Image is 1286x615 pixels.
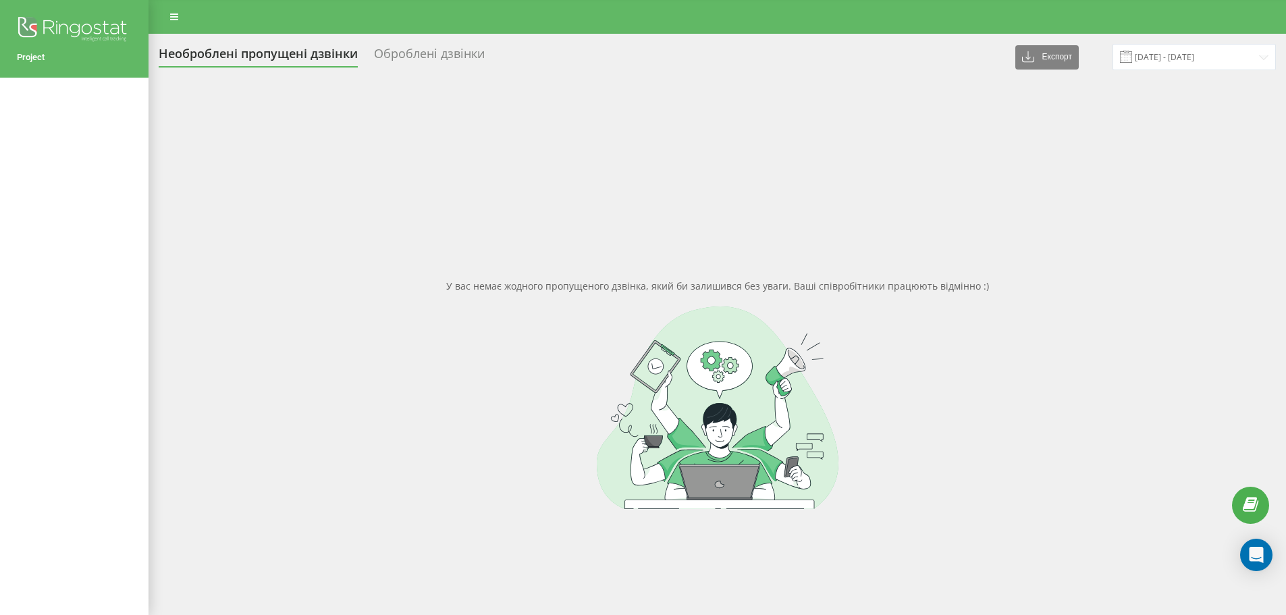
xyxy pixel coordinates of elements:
[374,47,485,68] div: Оброблені дзвінки
[159,47,358,68] div: Необроблені пропущені дзвінки
[1240,539,1272,571] div: Open Intercom Messenger
[1015,45,1079,70] button: Експорт
[17,14,132,47] img: Ringostat logo
[17,51,132,64] a: Project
